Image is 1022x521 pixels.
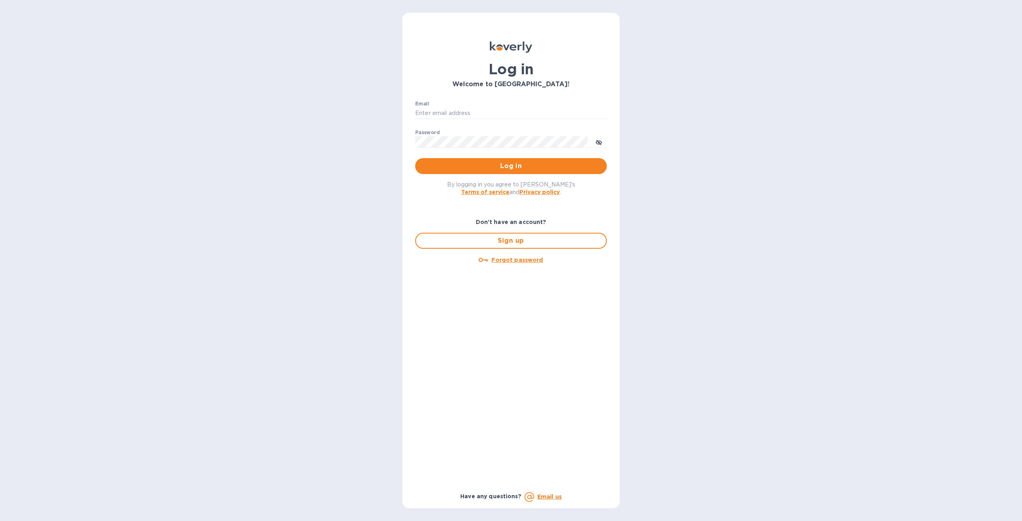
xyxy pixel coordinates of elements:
[415,233,607,249] button: Sign up
[415,158,607,174] button: Log in
[447,181,575,195] span: By logging in you agree to [PERSON_NAME]'s and .
[422,161,600,171] span: Log in
[460,493,521,499] b: Have any questions?
[415,101,429,106] label: Email
[476,219,547,225] b: Don't have an account?
[491,257,543,263] u: Forgot password
[461,189,509,195] a: Terms of service
[415,61,607,77] h1: Log in
[519,189,560,195] a: Privacy policy
[537,493,562,500] a: Email us
[415,130,440,135] label: Password
[415,107,607,119] input: Enter email address
[422,236,600,246] span: Sign up
[490,42,532,53] img: Koverly
[415,81,607,88] h3: Welcome to [GEOGRAPHIC_DATA]!
[591,134,607,150] button: toggle password visibility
